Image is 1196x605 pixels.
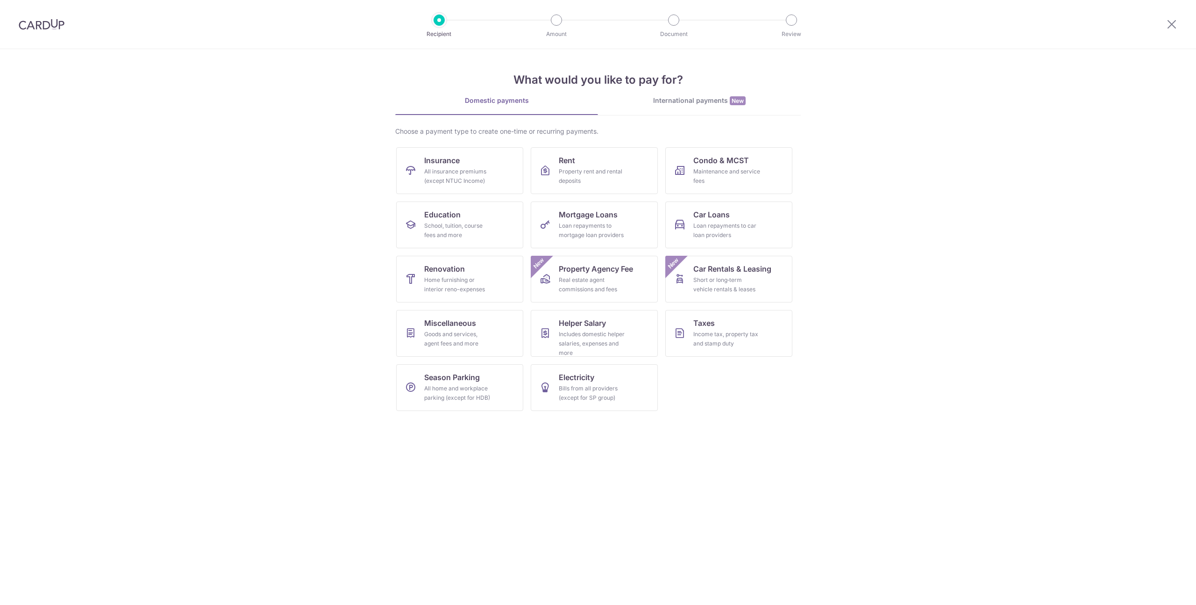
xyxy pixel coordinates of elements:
a: Helper SalaryIncludes domestic helper salaries, expenses and more [531,310,658,357]
a: MiscellaneousGoods and services, agent fees and more [396,310,523,357]
span: Rent [559,155,575,166]
p: Document [639,29,708,39]
a: TaxesIncome tax, property tax and stamp duty [665,310,792,357]
a: InsuranceAll insurance premiums (except NTUC Income) [396,147,523,194]
span: New [730,96,746,105]
div: All home and workplace parking (except for HDB) [424,384,491,403]
a: RentProperty rent and rental deposits [531,147,658,194]
div: School, tuition, course fees and more [424,221,491,240]
p: Amount [522,29,591,39]
div: Includes domestic helper salaries, expenses and more [559,330,626,358]
div: Property rent and rental deposits [559,167,626,186]
div: Home furnishing or interior reno-expenses [424,275,491,294]
span: New [666,256,681,271]
span: Electricity [559,372,594,383]
div: Bills from all providers (except for SP group) [559,384,626,403]
div: Loan repayments to car loan providers [693,221,761,240]
img: CardUp [19,19,64,30]
span: Renovation [424,263,465,274]
a: ElectricityBills from all providers (except for SP group) [531,364,658,411]
span: Miscellaneous [424,317,476,329]
div: Real estate agent commissions and fees [559,275,626,294]
span: Education [424,209,461,220]
div: International payments [598,96,801,106]
span: Car Rentals & Leasing [693,263,771,274]
span: Mortgage Loans [559,209,618,220]
a: EducationSchool, tuition, course fees and more [396,202,523,248]
span: Insurance [424,155,460,166]
span: Car Loans [693,209,730,220]
div: Loan repayments to mortgage loan providers [559,221,626,240]
span: Season Parking [424,372,480,383]
a: Car LoansLoan repayments to car loan providers [665,202,792,248]
a: Property Agency FeeReal estate agent commissions and feesNew [531,256,658,302]
div: Income tax, property tax and stamp duty [693,330,761,348]
a: Condo & MCSTMaintenance and service fees [665,147,792,194]
a: Mortgage LoansLoan repayments to mortgage loan providers [531,202,658,248]
div: Choose a payment type to create one-time or recurring payments. [395,127,801,136]
span: Property Agency Fee [559,263,633,274]
div: Short or long‑term vehicle rentals & leases [693,275,761,294]
div: Maintenance and service fees [693,167,761,186]
iframe: Opens a widget where you can find more information [1136,577,1187,600]
p: Recipient [405,29,474,39]
a: Car Rentals & LeasingShort or long‑term vehicle rentals & leasesNew [665,256,792,302]
h4: What would you like to pay for? [395,72,801,88]
div: Goods and services, agent fees and more [424,330,491,348]
div: All insurance premiums (except NTUC Income) [424,167,491,186]
span: New [531,256,547,271]
p: Review [757,29,826,39]
a: RenovationHome furnishing or interior reno-expenses [396,256,523,302]
span: Condo & MCST [693,155,749,166]
span: Taxes [693,317,715,329]
div: Domestic payments [395,96,598,105]
a: Season ParkingAll home and workplace parking (except for HDB) [396,364,523,411]
span: Helper Salary [559,317,606,329]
